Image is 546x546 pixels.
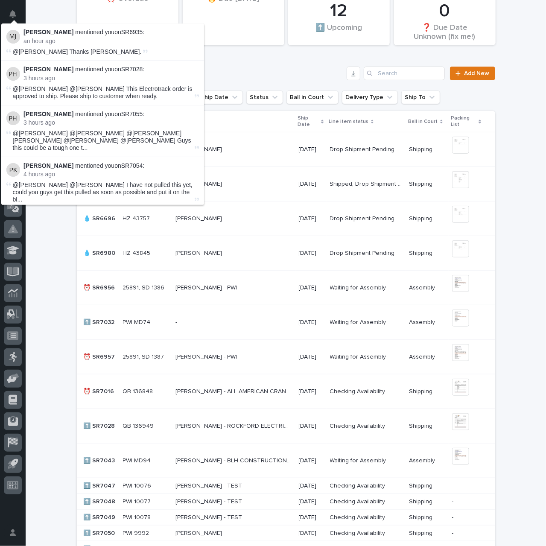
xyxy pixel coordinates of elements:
p: Shipping [409,144,435,153]
p: ⬆️ SR7047 [84,481,117,490]
p: ⬆️ SR7032 [84,317,117,326]
p: 4 hours ago [23,171,199,178]
p: ⏰ SR6956 [84,283,117,292]
p: 💧 SR6696 [84,213,117,222]
strong: [PERSON_NAME] [23,66,73,73]
p: Checking Availability [330,386,387,395]
p: mentioned you on : [23,66,199,73]
img: Paul Hershberger [6,111,20,125]
p: JEREMY L - ALL AMERICAN CRANE MAINTENANCE [175,386,294,395]
img: Matt Jarvis [6,30,20,44]
p: PWI MD74 [123,317,152,326]
tr: ⬆️ SR7028⬆️ SR7028 QB 136949QB 136949 [PERSON_NAME] - ROCKFORD ELECTRIC MOTOR[PERSON_NAME] - ROCK... [77,409,495,444]
p: Waiting for Assembly [330,317,388,326]
div: 0 [409,0,481,22]
p: PWI 10076 [123,481,153,490]
p: [PERSON_NAME] - TEST [175,481,244,490]
p: 3 hours ago [23,119,199,126]
div: Notifications [11,10,22,24]
p: QB 136949 [123,421,156,430]
p: ⏰ SR7016 [84,386,116,395]
span: @[PERSON_NAME] @[PERSON_NAME] This Electrotrack order is approved to ship. Please ship to custome... [13,85,193,99]
p: [DATE] [299,250,323,257]
p: ⏰ SR6957 [84,352,117,361]
p: HZ 43757 [123,213,152,222]
span: @[PERSON_NAME] @[PERSON_NAME] @[PERSON_NAME] [PERSON_NAME] @[PERSON_NAME] @[PERSON_NAME] Guys thi... [13,130,193,151]
p: an hour ago [23,38,199,45]
p: [DATE] [299,457,323,464]
p: 25891, SD 1387 [123,352,166,361]
p: Shipping [409,481,435,490]
p: Line item status [329,117,369,126]
tr: 💧 SR6861💧 SR6861 HZ 43813HZ 43813 [PERSON_NAME][PERSON_NAME] [DATE]Shipped, Drop Shipment Pending... [77,167,495,201]
p: [PERSON_NAME] - TEST [175,496,244,505]
a: SR7028 [121,66,143,73]
p: ⬆️ SR7043 [84,455,117,464]
p: 💧 SR6980 [84,248,117,257]
button: Ship To [401,91,440,104]
p: [DATE] [299,498,323,505]
p: Shipping [409,496,435,505]
tr: ⏰ SR6957⏰ SR6957 25891, SD 138725891, SD 1387 [PERSON_NAME] - PWI[PERSON_NAME] - PWI [DATE]Waitin... [77,340,495,374]
p: Waiting for Assembly [330,352,388,361]
input: Search [364,67,445,80]
p: [DATE] [299,388,323,395]
p: [DATE] [299,146,323,153]
p: [DATE] [299,353,323,361]
p: Checking Availability [330,481,387,490]
p: [DATE] [299,482,323,490]
p: [DATE] [299,530,323,537]
p: Checking Availability [330,496,387,505]
p: PWI 9992 [123,528,151,537]
p: Shipping [409,179,435,188]
p: Shipping [409,248,435,257]
p: ⬆️ SR7028 [84,421,117,430]
strong: [PERSON_NAME] [23,111,73,117]
p: Waiting for Assembly [330,283,388,292]
span: @[PERSON_NAME] Thanks [PERSON_NAME]. [13,48,142,55]
p: Waiting for Assembly [330,455,388,464]
strong: [PERSON_NAME] [23,29,73,35]
p: - [175,317,179,326]
p: [DATE] [299,319,323,326]
p: Checking Availability [330,421,387,430]
tr: ⬆️ SR7047⬆️ SR7047 PWI 10076PWI 10076 [PERSON_NAME] - TEST[PERSON_NAME] - TEST [DATE]Checking Ava... [77,478,495,494]
tr: ⬆️ SR7050⬆️ SR7050 PWI 9992PWI 9992 [PERSON_NAME][PERSON_NAME] [DATE]Checking AvailabilityCheckin... [77,526,495,541]
button: Status [246,91,283,104]
p: [PERSON_NAME] [175,248,224,257]
p: - [452,530,482,537]
tr: ⬆️ SR7032⬆️ SR7032 PWI MD74PWI MD74 -- [DATE]Waiting for AssemblyWaiting for Assembly AssemblyAss... [77,305,495,340]
button: Ship Date [197,91,243,104]
tr: 💧 SR6787💧 SR6787 HZ 43781HZ 43781 [PERSON_NAME][PERSON_NAME] [DATE]Drop Shipment PendingDrop Ship... [77,132,495,167]
p: Assembly [409,317,437,326]
p: BRIAN HERKERT - BLH CONSTRUCTION CO [175,455,294,464]
p: Shipping [409,213,435,222]
p: [PERSON_NAME] [175,213,224,222]
p: [PERSON_NAME] - PWI [175,352,239,361]
span: @[PERSON_NAME] @[PERSON_NAME] I have not pulled this yet, could you guys get this pulled as soon ... [13,181,193,203]
a: Add New [450,67,495,80]
img: Pat Kelley [6,163,20,177]
p: mentioned you on : [23,162,199,169]
p: [PERSON_NAME] [175,528,224,537]
a: SR7054 [121,162,143,169]
p: mentioned you on : [23,111,199,118]
button: Delivery Type [342,91,398,104]
tr: 💧 SR6980💧 SR6980 HZ 43845HZ 43845 [PERSON_NAME][PERSON_NAME] [DATE]Drop Shipment PendingDrop Ship... [77,236,495,271]
tr: ⬆️ SR7049⬆️ SR7049 PWI 10078PWI 10078 [PERSON_NAME] - TEST[PERSON_NAME] - TEST [DATE]Checking Ava... [77,510,495,526]
p: Drop Shipment Pending [330,144,397,153]
p: Ball in Court [409,117,438,126]
div: ❓ Due Date Unknown (fix me!) [409,23,481,41]
p: Shipping [409,421,435,430]
p: Checking Availability [330,512,387,521]
p: Shipped, Drop Shipment Pending [330,179,404,188]
p: PWI 10078 [123,512,153,521]
p: mentioned you on : [23,29,199,36]
strong: [PERSON_NAME] [23,162,73,169]
p: Ship Date [298,114,319,129]
p: Shipping [409,386,435,395]
p: QB 136848 [123,386,155,395]
p: Shipping [409,528,435,537]
button: Notifications [4,5,22,23]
